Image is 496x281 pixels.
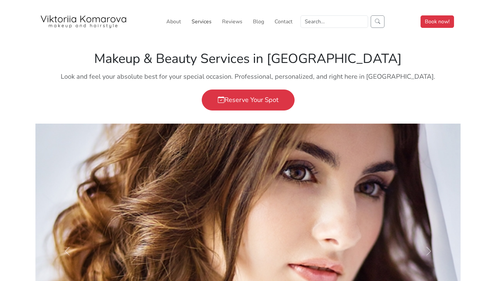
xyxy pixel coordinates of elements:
a: About [164,15,184,28]
a: Reserve Your Spot [202,90,295,110]
img: San Diego Makeup Artist Viktoriia Komarova [39,15,128,28]
a: Blog [250,15,267,28]
a: Services [189,15,214,28]
a: Book now! [421,15,454,28]
a: Reviews [219,15,245,28]
h1: Makeup & Beauty Services in [GEOGRAPHIC_DATA] [39,51,457,67]
input: Search [300,15,368,28]
p: Look and feel your absolute best for your special occasion. Professional, personalized, and right... [39,72,457,82]
a: Contact [272,15,295,28]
